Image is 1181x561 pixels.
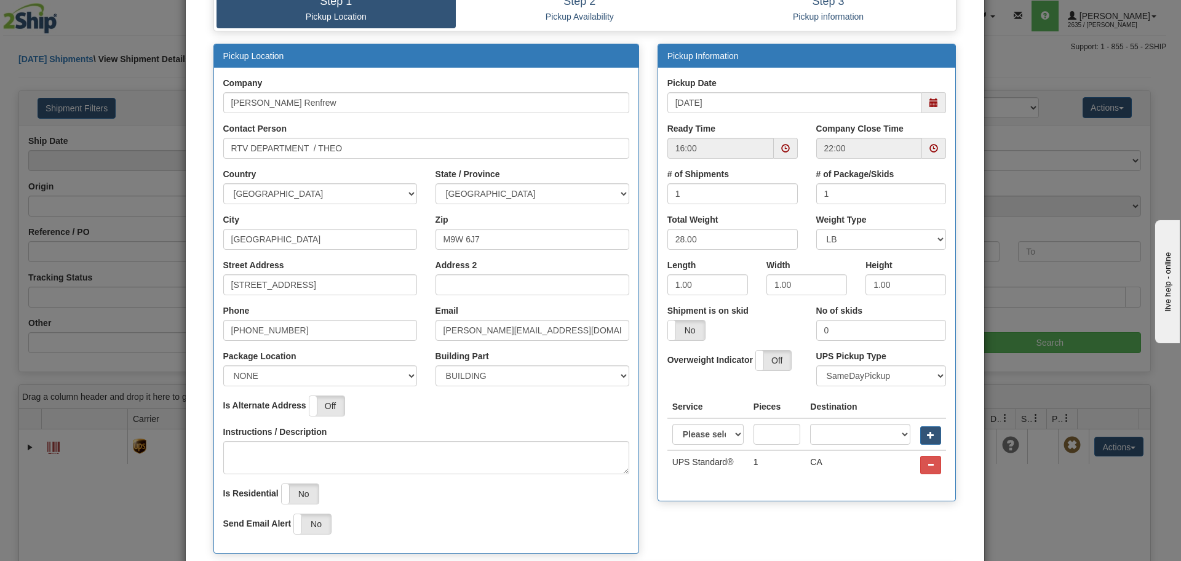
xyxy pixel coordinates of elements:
[667,450,749,479] td: UPS Standard®
[816,304,862,317] label: No of skids
[816,168,894,180] label: # of Package/Skids
[749,450,806,479] td: 1
[667,396,749,418] th: Service
[435,304,458,317] label: Email
[294,514,331,534] label: No
[766,259,790,271] label: Width
[223,77,263,89] label: Company
[223,259,284,271] label: Street Address
[223,304,250,317] label: Phone
[667,213,718,226] label: Total Weight
[9,10,114,20] div: live help - online
[756,351,791,370] label: Off
[435,213,448,226] label: Zip
[667,51,739,61] a: Pickup Information
[816,213,867,226] label: Weight Type
[435,168,500,180] label: State / Province
[667,259,696,271] label: Length
[223,350,296,362] label: Package Location
[816,122,904,135] label: Company Close Time
[282,484,319,504] label: No
[713,11,944,22] p: Pickup information
[1153,218,1180,343] iframe: chat widget
[667,122,715,135] label: Ready Time
[435,350,489,362] label: Building Part
[667,354,753,366] label: Overweight Indicator
[749,396,806,418] th: Pieces
[309,396,344,416] label: Off
[667,304,749,317] label: Shipment is on skid
[805,396,915,418] th: Destination
[223,168,256,180] label: Country
[223,213,239,226] label: City
[805,450,915,479] td: CA
[667,168,729,180] label: # of Shipments
[223,426,327,438] label: Instructions / Description
[223,51,284,61] a: Pickup Location
[865,259,893,271] label: Height
[667,77,717,89] label: Pickup Date
[223,517,292,530] label: Send Email Alert
[223,487,279,499] label: Is Residential
[668,320,705,340] label: No
[435,259,477,271] label: Address 2
[816,350,886,362] label: UPS Pickup Type
[223,122,287,135] label: Contact Person
[465,11,694,22] p: Pickup Availability
[223,399,306,412] label: Is Alternate Address
[226,11,447,22] p: Pickup Location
